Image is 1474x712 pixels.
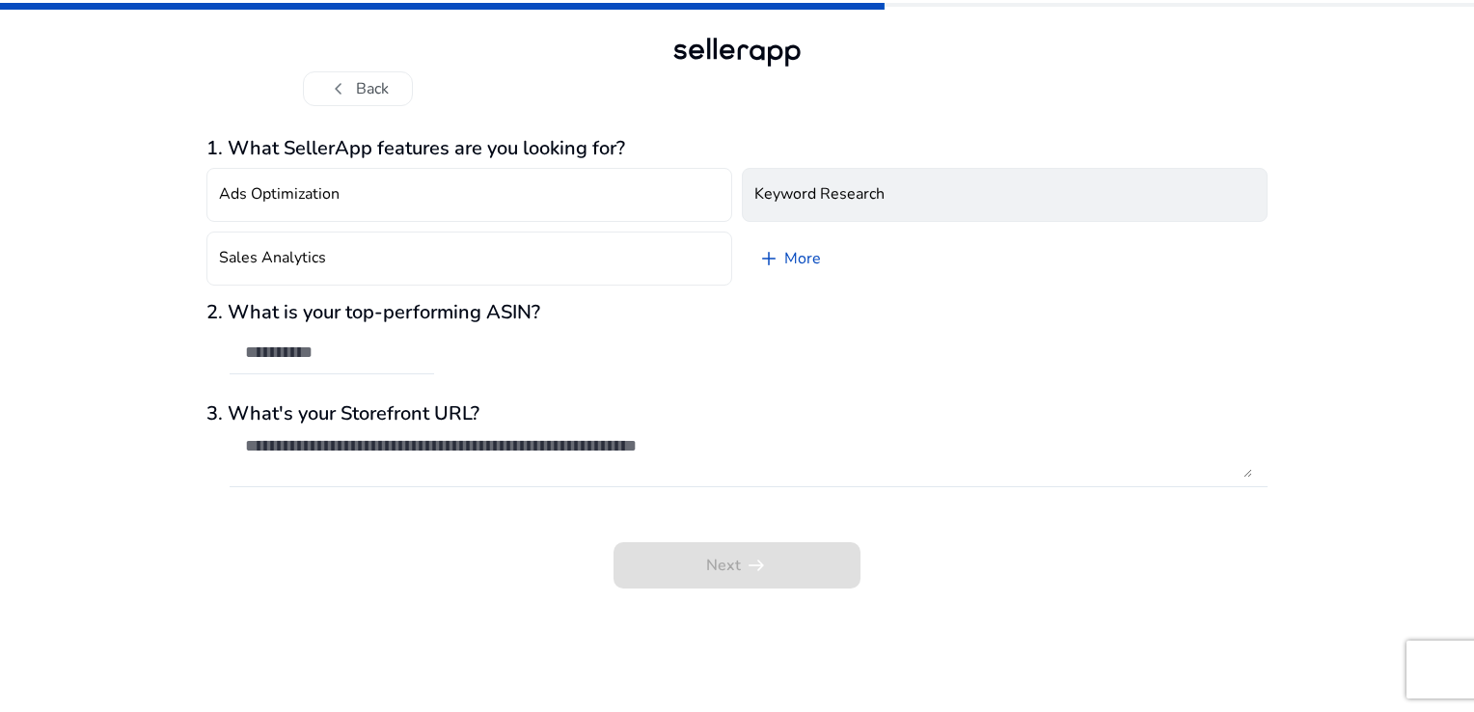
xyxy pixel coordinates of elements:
[206,168,732,222] button: Ads Optimization
[206,232,732,286] button: Sales Analytics
[327,77,350,100] span: chevron_left
[206,137,1268,160] h3: 1. What SellerApp features are you looking for?
[757,247,780,270] span: add
[206,301,1268,324] h3: 2. What is your top-performing ASIN?
[754,185,885,204] h4: Keyword Research
[219,185,340,204] h4: Ads Optimization
[219,249,326,267] h4: Sales Analytics
[206,402,1268,425] h3: 3. What's your Storefront URL?
[303,71,413,106] button: chevron_leftBack
[742,168,1268,222] button: Keyword Research
[742,232,836,286] a: More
